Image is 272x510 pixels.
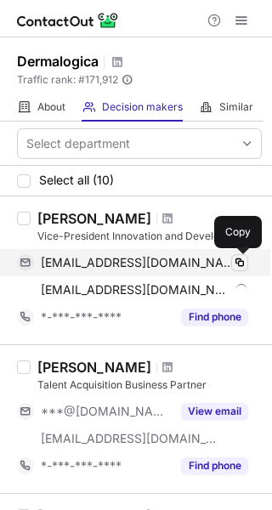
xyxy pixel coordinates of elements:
[41,431,218,446] span: [EMAIL_ADDRESS][DOMAIN_NAME]
[41,282,229,297] span: [EMAIL_ADDRESS][DOMAIN_NAME]
[181,403,248,420] button: Reveal Button
[17,10,119,31] img: ContactOut v5.3.10
[37,229,262,244] div: Vice-President Innovation and Development
[219,100,253,114] span: Similar
[181,457,248,474] button: Reveal Button
[37,210,151,227] div: [PERSON_NAME]
[41,255,235,270] span: [EMAIL_ADDRESS][DOMAIN_NAME]
[41,404,171,419] span: ***@[DOMAIN_NAME]
[37,359,151,376] div: [PERSON_NAME]
[17,51,99,71] h1: Dermalogica
[17,74,118,86] span: Traffic rank: # 171,912
[181,309,248,326] button: Reveal Button
[39,173,114,187] span: Select all (10)
[37,100,65,114] span: About
[102,100,183,114] span: Decision makers
[26,135,130,152] div: Select department
[37,377,262,393] div: Talent Acquisition Business Partner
